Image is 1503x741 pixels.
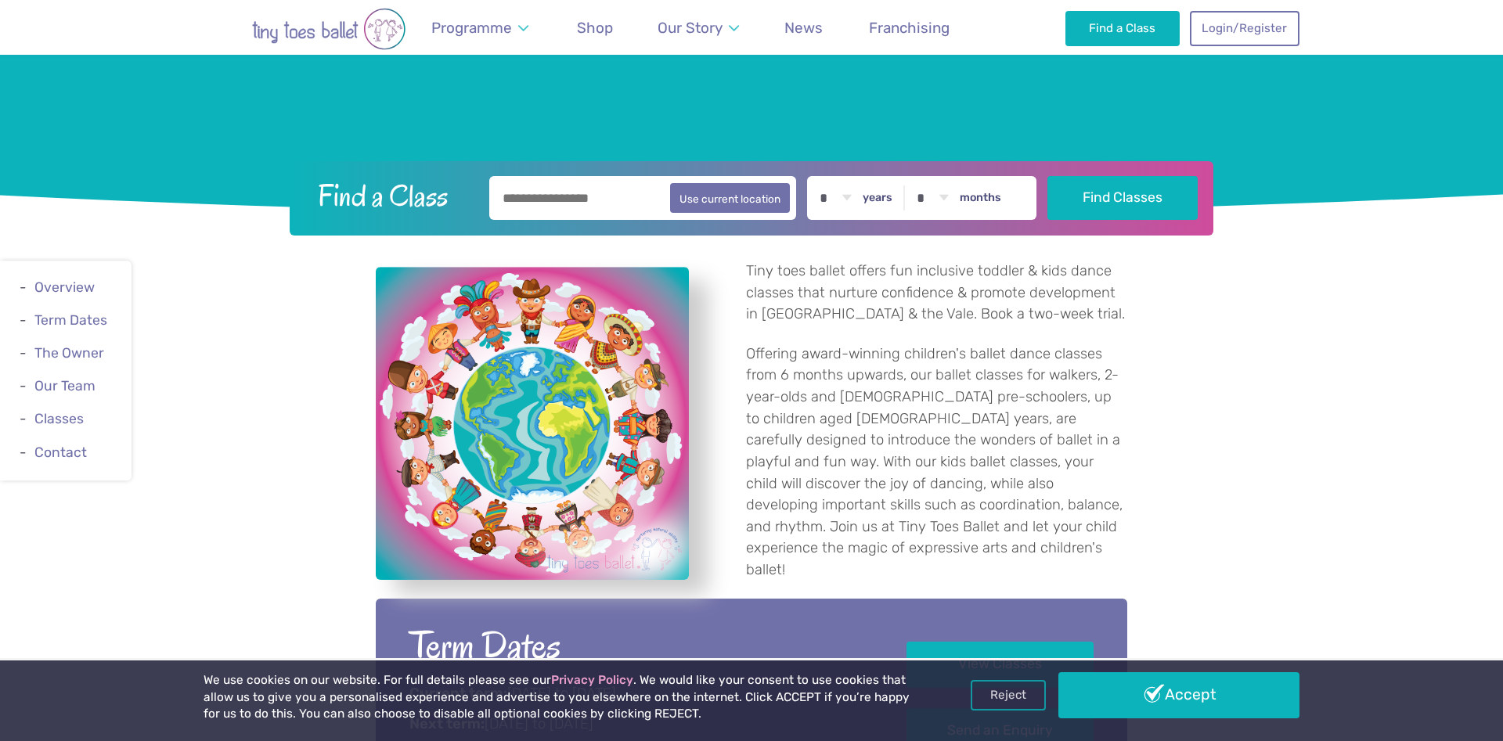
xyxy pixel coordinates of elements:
a: Reject [971,680,1046,710]
a: Contact [34,444,87,460]
button: Find Classes [1047,176,1198,220]
a: Shop [569,9,620,46]
label: months [960,191,1001,205]
a: News [777,9,831,46]
a: View full-size image [376,267,689,580]
a: Franchising [861,9,957,46]
h2: Find a Class [305,176,479,215]
a: Our Story [651,9,747,46]
span: Our Story [658,19,723,37]
a: Accept [1058,672,1299,718]
p: Offering award-winning children's ballet dance classes from 6 months upwards, our ballet classes ... [746,344,1127,581]
p: Tiny toes ballet offers fun inclusive toddler & kids dance classes that nurture confidence & prom... [746,261,1127,326]
a: Programme [424,9,535,46]
button: Use current location [670,183,790,213]
a: Our Team [34,378,96,394]
a: Login/Register [1190,11,1299,45]
a: The Owner [34,345,104,361]
span: Programme [431,19,512,37]
span: News [784,19,823,37]
a: Overview [34,279,95,295]
label: years [863,191,892,205]
img: tiny toes ballet [204,8,454,50]
a: Term Dates [34,312,107,328]
h2: Term Dates [409,621,863,671]
a: Find a Class [1065,11,1180,45]
p: We use cookies on our website. For full details please see our . We would like your consent to us... [204,672,916,723]
span: Franchising [869,19,950,37]
a: Classes [34,412,84,427]
span: Shop [577,19,613,37]
a: View Classes [906,642,1094,688]
a: Privacy Policy [551,673,633,687]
